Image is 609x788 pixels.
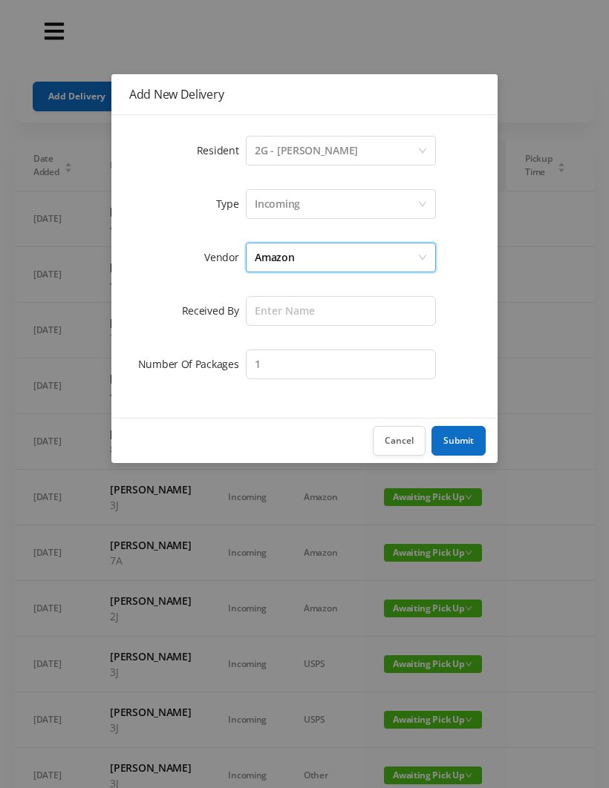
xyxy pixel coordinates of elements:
[255,190,300,218] div: Incoming
[129,133,480,382] form: Add New Delivery
[373,426,426,456] button: Cancel
[216,197,247,211] label: Type
[418,146,427,157] i: icon: down
[255,137,358,165] div: 2G - Rose M Kory
[138,357,247,371] label: Number Of Packages
[204,250,246,264] label: Vendor
[129,86,480,102] div: Add New Delivery
[255,243,294,272] div: Amazon
[418,200,427,210] i: icon: down
[431,426,486,456] button: Submit
[418,253,427,263] i: icon: down
[246,296,436,326] input: Enter Name
[182,303,247,318] label: Received By
[197,143,247,157] label: Resident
